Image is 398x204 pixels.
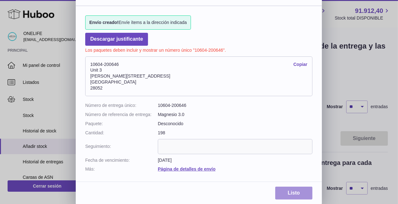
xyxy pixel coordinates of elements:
dt: Seguimiento: [85,139,158,154]
dt: Paquete: [85,121,158,127]
dt: Fecha de vencimiento: [85,157,158,163]
dt: Número de entrega único: [85,102,158,108]
dd: Magnesio 3.0 [158,112,312,118]
dd: 198 [158,130,312,136]
dd: [DATE] [158,157,312,163]
dd: 10604-200646 [158,102,312,108]
a: Copiar [294,61,307,67]
a: Página de detalles de envío [158,166,216,172]
dd: Desconocido [158,121,312,127]
address: 10604-200646 Unit 3 [PERSON_NAME][STREET_ADDRESS] [GEOGRAPHIC_DATA] 28052 [85,56,312,96]
dt: Más: [85,166,158,172]
span: Envíe ítems a la dirección indicada [89,20,187,26]
dt: Número de referencia de entrega: [85,112,158,118]
strong: Envío creado! [89,20,119,25]
dt: Cantidad: [85,130,158,136]
a: Descargar justificante [85,33,148,46]
p: Los paquetes deben incluir y mostrar un número único "10604-200646". [85,46,312,53]
a: Listo [275,187,312,200]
